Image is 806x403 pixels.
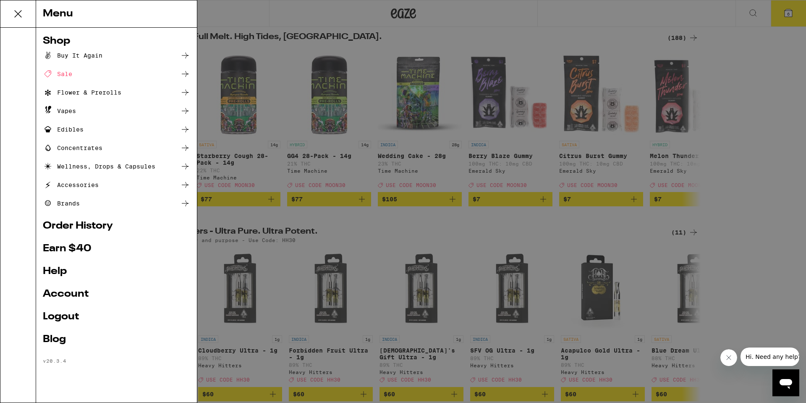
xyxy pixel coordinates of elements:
a: Vapes [43,106,190,116]
a: Account [43,289,190,299]
div: Brands [43,198,80,208]
div: Accessories [43,180,99,190]
a: Earn $ 40 [43,244,190,254]
a: Edibles [43,124,190,134]
a: Brands [43,198,190,208]
iframe: Message from company [741,348,799,366]
iframe: Button to launch messaging window [772,369,799,396]
div: Vapes [43,106,76,116]
div: Buy It Again [43,50,102,61]
span: v 20.3.4 [43,358,66,363]
div: Flower & Prerolls [43,87,121,97]
a: Order History [43,221,190,231]
div: Menu [36,0,197,28]
a: Sale [43,69,190,79]
span: Hi. Need any help? [5,6,60,13]
a: Wellness, Drops & Capsules [43,161,190,171]
div: Sale [43,69,72,79]
a: Blog [43,335,190,345]
a: Logout [43,312,190,322]
a: Help [43,266,190,277]
a: Shop [43,36,190,46]
div: Wellness, Drops & Capsules [43,161,155,171]
a: Accessories [43,180,190,190]
div: Concentrates [43,143,102,153]
a: Flower & Prerolls [43,87,190,97]
div: Edibles [43,124,84,134]
a: Concentrates [43,143,190,153]
a: Buy It Again [43,50,190,61]
iframe: Close message [720,349,737,366]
